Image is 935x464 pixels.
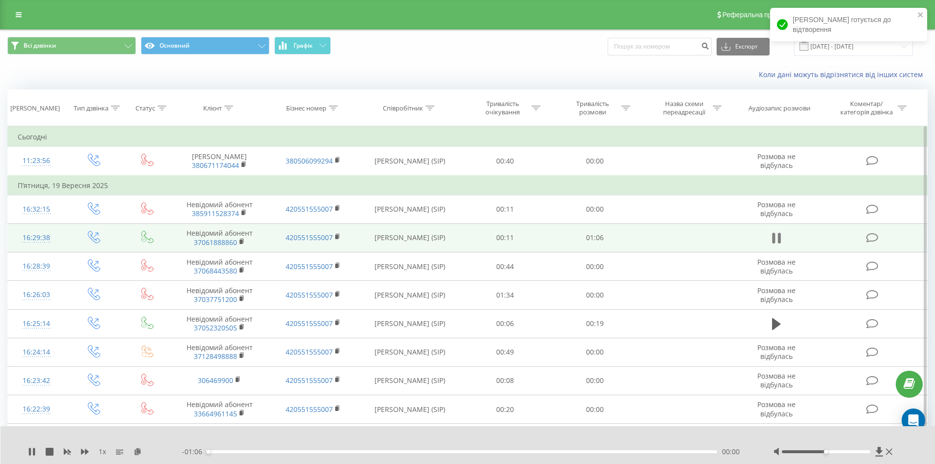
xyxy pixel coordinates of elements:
[360,366,460,395] td: [PERSON_NAME] (SIP)
[192,161,239,170] a: 380671174044
[608,38,712,55] input: Пошук за номером
[759,70,928,79] a: Коли дані можуть відрізнятися вiд інших систем
[194,266,237,275] a: 37068443580
[194,295,237,304] a: 37037751200
[460,147,550,176] td: 00:40
[460,366,550,395] td: 00:08
[550,366,640,395] td: 00:00
[194,409,237,418] a: 33664961145
[203,104,222,112] div: Клієнт
[824,450,828,454] div: Accessibility label
[360,309,460,338] td: [PERSON_NAME] (SIP)
[18,228,55,247] div: 16:29:38
[194,352,237,361] a: 37128498888
[99,447,106,457] span: 1 x
[173,147,266,176] td: [PERSON_NAME]
[18,200,55,219] div: 16:32:15
[286,290,333,300] a: 420551555007
[274,37,331,55] button: Графік
[18,314,55,333] div: 16:25:14
[8,176,928,195] td: П’ятниця, 19 Вересня 2025
[192,209,239,218] a: 385911528374
[550,223,640,252] td: 01:06
[550,195,640,223] td: 00:00
[550,252,640,281] td: 00:00
[770,8,927,41] div: [PERSON_NAME] готується до відтворення
[477,100,529,116] div: Тривалість очікування
[460,223,550,252] td: 00:11
[286,347,333,356] a: 420551555007
[7,37,136,55] button: Всі дзвінки
[460,395,550,424] td: 00:20
[717,38,770,55] button: Експорт
[286,319,333,328] a: 420551555007
[460,338,550,366] td: 00:49
[198,376,233,385] a: 306469900
[206,450,210,454] div: Accessibility label
[173,309,266,338] td: Невідомий абонент
[550,309,640,338] td: 00:19
[838,100,895,116] div: Коментар/категорія дзвінка
[141,37,269,55] button: Основний
[566,100,619,116] div: Тривалість розмови
[902,409,925,432] div: Open Intercom Messenger
[383,104,423,112] div: Співробітник
[748,104,810,112] div: Аудіозапис розмови
[550,281,640,309] td: 00:00
[286,104,326,112] div: Бізнес номер
[286,262,333,271] a: 420551555007
[917,11,924,20] button: close
[18,371,55,390] div: 16:23:42
[194,323,237,332] a: 37052320505
[360,281,460,309] td: [PERSON_NAME] (SIP)
[360,252,460,281] td: [PERSON_NAME] (SIP)
[658,100,710,116] div: Назва схеми переадресації
[18,285,55,304] div: 16:26:03
[360,424,460,452] td: [PERSON_NAME] (SIP)
[757,257,796,275] span: Розмова не відбулась
[286,233,333,242] a: 420551555007
[74,104,108,112] div: Тип дзвінка
[757,152,796,170] span: Розмова не відбулась
[757,286,796,304] span: Розмова не відбулась
[18,257,55,276] div: 16:28:39
[550,338,640,366] td: 00:00
[360,147,460,176] td: [PERSON_NAME] (SIP)
[360,338,460,366] td: [PERSON_NAME] (SIP)
[194,238,237,247] a: 37061888860
[360,195,460,223] td: [PERSON_NAME] (SIP)
[173,281,266,309] td: Невідомий абонент
[722,447,740,457] span: 00:00
[286,156,333,165] a: 380506099294
[18,343,55,362] div: 16:24:14
[460,195,550,223] td: 00:11
[757,400,796,418] span: Розмова не відбулась
[460,252,550,281] td: 00:44
[460,424,550,452] td: 00:01
[286,204,333,214] a: 420551555007
[757,343,796,361] span: Розмова не відбулась
[360,223,460,252] td: [PERSON_NAME] (SIP)
[460,281,550,309] td: 01:34
[182,447,207,457] span: - 01:06
[286,405,333,414] a: 420551555007
[173,223,266,252] td: Невідомий абонент
[173,252,266,281] td: Невідомий абонент
[757,371,796,389] span: Розмова не відбулась
[173,395,266,424] td: Невідомий абонент
[24,42,56,50] span: Всі дзвінки
[550,395,640,424] td: 00:00
[460,309,550,338] td: 00:06
[10,104,60,112] div: [PERSON_NAME]
[550,424,640,452] td: 00:00
[286,376,333,385] a: 420551555007
[18,151,55,170] div: 11:23:56
[135,104,155,112] div: Статус
[294,42,313,49] span: Графік
[18,400,55,419] div: 16:22:39
[550,147,640,176] td: 00:00
[757,200,796,218] span: Розмова не відбулась
[360,395,460,424] td: [PERSON_NAME] (SIP)
[173,338,266,366] td: Невідомий абонент
[173,195,266,223] td: Невідомий абонент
